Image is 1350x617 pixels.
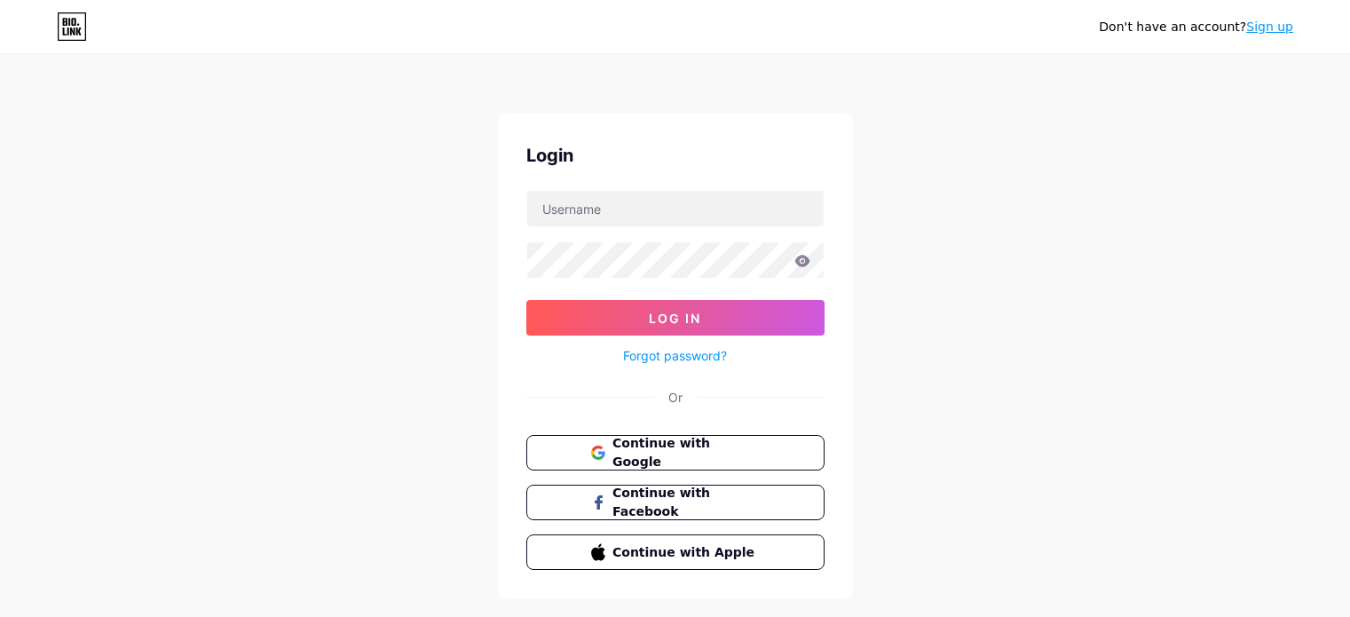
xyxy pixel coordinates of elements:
[612,543,759,562] span: Continue with Apple
[1099,18,1293,36] div: Don't have an account?
[668,388,683,407] div: Or
[526,435,825,471] button: Continue with Google
[526,300,825,336] button: Log In
[526,485,825,520] button: Continue with Facebook
[612,484,759,521] span: Continue with Facebook
[526,534,825,570] button: Continue with Apple
[527,191,824,226] input: Username
[623,346,727,365] a: Forgot password?
[1246,20,1293,34] a: Sign up
[612,434,759,471] span: Continue with Google
[526,142,825,169] div: Login
[649,311,701,326] span: Log In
